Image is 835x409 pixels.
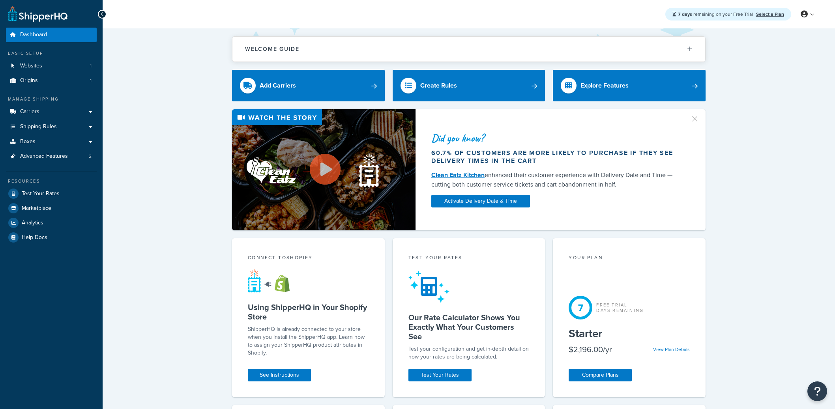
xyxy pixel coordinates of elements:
[569,344,612,355] div: $2,196.00/yr
[678,11,692,18] strong: 7 days
[6,59,97,73] a: Websites1
[232,109,416,230] img: Video thumbnail
[22,234,47,241] span: Help Docs
[6,230,97,245] a: Help Docs
[431,195,530,207] a: Activate Delivery Date & Time
[6,134,97,149] a: Boxes
[420,80,457,91] div: Create Rules
[756,11,784,18] a: Select a Plan
[393,70,545,101] a: Create Rules
[6,149,97,164] a: Advanced Features2
[20,63,42,69] span: Websites
[569,327,690,340] h5: Starter
[408,369,472,381] a: Test Your Rates
[408,313,530,341] h5: Our Rate Calculator Shows You Exactly What Your Customers See
[22,205,51,212] span: Marketplace
[22,190,60,197] span: Test Your Rates
[245,46,300,52] h2: Welcome Guide
[20,153,68,160] span: Advanced Features
[6,187,97,201] a: Test Your Rates
[408,345,530,361] div: Test your configuration and get in-depth detail on how your rates are being calculated.
[22,220,43,226] span: Analytics
[6,120,97,134] a: Shipping Rules
[6,28,97,42] a: Dashboard
[248,254,369,263] div: Connect to Shopify
[260,80,296,91] div: Add Carriers
[232,37,705,62] button: Welcome Guide
[6,50,97,57] div: Basic Setup
[6,96,97,103] div: Manage Shipping
[569,254,690,263] div: Your Plan
[553,70,706,101] a: Explore Features
[89,153,92,160] span: 2
[90,77,92,84] span: 1
[807,381,827,401] button: Open Resource Center
[596,302,644,313] div: Free Trial Days Remaining
[248,369,311,381] a: See Instructions
[20,32,47,38] span: Dashboard
[6,149,97,164] li: Advanced Features
[248,303,369,321] h5: Using ShipperHQ in Your Shopify Store
[408,254,530,263] div: Test your rates
[678,11,754,18] span: remaining on your Free Trial
[20,108,39,115] span: Carriers
[6,178,97,185] div: Resources
[6,73,97,88] a: Origins1
[6,216,97,230] a: Analytics
[580,80,629,91] div: Explore Features
[248,269,297,293] img: connect-shq-shopify-9b9a8c5a.svg
[431,133,681,144] div: Did you know?
[6,105,97,119] a: Carriers
[431,170,681,189] div: enhanced their customer experience with Delivery Date and Time — cutting both customer service ti...
[90,63,92,69] span: 1
[431,149,681,165] div: 60.7% of customers are more likely to purchase if they see delivery times in the cart
[20,138,36,145] span: Boxes
[248,325,369,357] p: ShipperHQ is already connected to your store when you install the ShipperHQ app. Learn how to ass...
[6,59,97,73] li: Websites
[569,369,632,381] a: Compare Plans
[20,77,38,84] span: Origins
[20,123,57,130] span: Shipping Rules
[232,70,385,101] a: Add Carriers
[431,170,485,179] a: Clean Eatz Kitchen
[6,73,97,88] li: Origins
[569,296,592,319] div: 7
[6,201,97,215] a: Marketplace
[653,346,690,353] a: View Plan Details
